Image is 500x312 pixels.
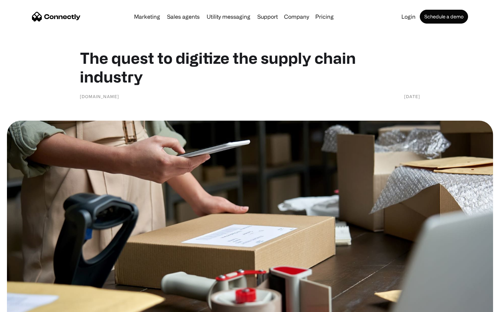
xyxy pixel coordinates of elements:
[164,14,202,19] a: Sales agents
[204,14,253,19] a: Utility messaging
[7,300,42,310] aside: Language selected: English
[420,10,468,24] a: Schedule a demo
[312,14,336,19] a: Pricing
[404,93,420,100] div: [DATE]
[399,14,418,19] a: Login
[80,93,119,100] div: [DOMAIN_NAME]
[284,12,309,21] div: Company
[131,14,163,19] a: Marketing
[32,11,81,22] a: home
[282,12,311,21] div: Company
[14,300,42,310] ul: Language list
[255,14,281,19] a: Support
[80,49,420,86] h1: The quest to digitize the supply chain industry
